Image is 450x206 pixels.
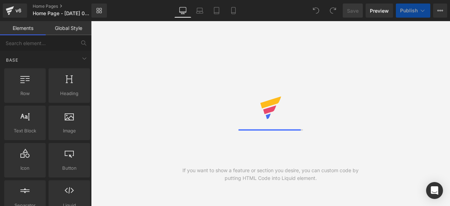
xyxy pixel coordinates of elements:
[91,4,107,18] a: New Library
[14,6,23,15] div: v6
[309,4,323,18] button: Undo
[433,4,447,18] button: More
[6,90,44,97] span: Row
[33,4,103,9] a: Home Pages
[191,4,208,18] a: Laptop
[181,167,360,182] div: If you want to show a feature or section you desire, you can custom code by putting HTML Code int...
[174,4,191,18] a: Desktop
[370,7,389,14] span: Preview
[208,4,225,18] a: Tablet
[3,4,27,18] a: v6
[400,8,418,13] span: Publish
[51,164,88,172] span: Button
[51,127,88,135] span: Image
[6,127,44,135] span: Text Block
[396,4,430,18] button: Publish
[326,4,340,18] button: Redo
[33,11,90,16] span: Home Page - [DATE] 09:51:28
[6,164,44,172] span: Icon
[5,57,19,63] span: Base
[51,90,88,97] span: Heading
[225,4,242,18] a: Mobile
[426,182,443,199] div: Open Intercom Messenger
[366,4,393,18] a: Preview
[46,21,91,35] a: Global Style
[347,7,359,14] span: Save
